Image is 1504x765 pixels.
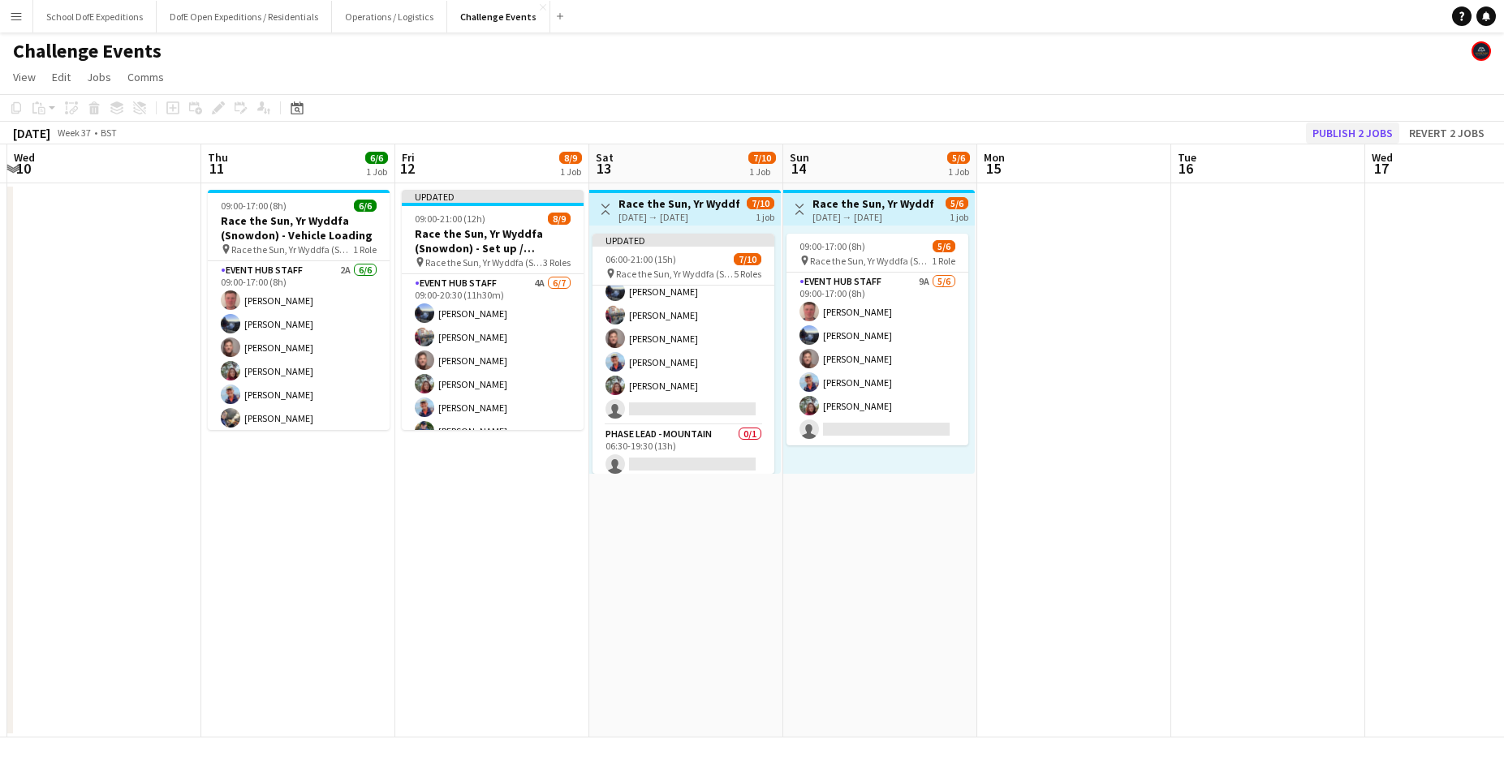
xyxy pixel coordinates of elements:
app-card-role: Phase Lead - Mountain0/106:30-19:30 (13h) [593,425,774,480]
span: Comms [127,70,164,84]
span: 13 [593,159,614,178]
span: Race the Sun, Yr Wyddfa (Snowdon) - Pack Down [810,255,932,267]
button: Revert 2 jobs [1403,122,1491,144]
div: 1 Job [749,165,775,178]
span: 6/6 [365,152,388,164]
span: 5/6 [947,152,970,164]
span: Edit [52,70,71,84]
span: 5/6 [946,197,968,209]
div: [DATE] [13,125,50,141]
span: 5 Roles [734,268,761,280]
app-job-card: Updated06:00-21:00 (15h)7/10 Race the Sun, Yr Wyddfa (Snowdon) - Event Day5 Roles[PERSON_NAME]Eve... [593,234,774,474]
span: 7/10 [747,197,774,209]
button: School DofE Expeditions [33,1,157,32]
span: Thu [208,150,228,165]
button: Publish 2 jobs [1306,122,1399,144]
div: [DATE] → [DATE] [812,211,933,223]
span: 8/9 [559,152,582,164]
app-job-card: 09:00-17:00 (8h)5/6 Race the Sun, Yr Wyddfa (Snowdon) - Pack Down1 RoleEvent Hub Staff9A5/609:00-... [786,234,968,445]
span: 7/10 [748,152,776,164]
span: Wed [14,150,35,165]
span: Sat [596,150,614,165]
div: 1 job [756,209,774,223]
div: Updated [593,234,774,247]
span: Race the Sun, Yr Wyddfa (Snowdon) - Set up / Registration [425,256,543,269]
span: 15 [981,159,1005,178]
span: 1 Role [353,243,377,256]
h3: Race the Sun, Yr Wyddfa (Snowdon) - Pack Down [812,196,933,211]
h3: Race the Sun, Yr Wyddfa (Snowdon) - Vehicle Loading [208,213,390,243]
a: Edit [45,67,77,88]
button: DofE Open Expeditions / Residentials [157,1,332,32]
span: 16 [1175,159,1196,178]
div: 1 Job [366,165,387,178]
button: Operations / Logistics [332,1,447,32]
span: 11 [205,159,228,178]
span: Race the Sun, Yr Wyddfa (Snowdon) - Event Day [616,268,734,280]
app-card-role: Event Hub Staff15A5/606:00-21:00 (15h)[PERSON_NAME][PERSON_NAME][PERSON_NAME][PERSON_NAME][PERSON... [593,252,774,425]
span: Fri [402,150,415,165]
span: 3 Roles [543,256,571,269]
span: Jobs [87,70,111,84]
app-card-role: Event Hub Staff4A6/709:00-20:30 (11h30m)[PERSON_NAME][PERSON_NAME][PERSON_NAME][PERSON_NAME][PERS... [402,274,584,471]
a: Comms [121,67,170,88]
div: [DATE] → [DATE] [618,211,739,223]
span: Mon [984,150,1005,165]
span: Week 37 [54,127,94,139]
span: 09:00-21:00 (12h) [415,213,485,225]
span: 14 [787,159,809,178]
div: 1 Job [560,165,581,178]
span: 10 [11,159,35,178]
app-card-role: Event Hub Staff2A6/609:00-17:00 (8h)[PERSON_NAME][PERSON_NAME][PERSON_NAME][PERSON_NAME][PERSON_N... [208,261,390,434]
span: 06:00-21:00 (15h) [605,253,676,265]
span: 8/9 [548,213,571,225]
span: 1 Role [932,255,955,267]
span: 17 [1369,159,1393,178]
app-card-role: Event Hub Staff9A5/609:00-17:00 (8h)[PERSON_NAME][PERSON_NAME][PERSON_NAME][PERSON_NAME][PERSON_N... [786,273,968,445]
div: 1 Job [948,165,969,178]
span: Wed [1372,150,1393,165]
span: Tue [1178,150,1196,165]
a: Jobs [80,67,118,88]
span: 09:00-17:00 (8h) [221,200,287,212]
app-job-card: Updated09:00-21:00 (12h)8/9Race the Sun, Yr Wyddfa (Snowdon) - Set up / Registration Race the Sun... [402,190,584,430]
h3: Race the Sun, Yr Wyddfa (Snowdon) - Set up / Registration [402,226,584,256]
h1: Challenge Events [13,39,162,63]
span: 12 [399,159,415,178]
span: 6/6 [354,200,377,212]
a: View [6,67,42,88]
h3: Race the Sun, Yr Wyddfa (Snowdon) - Event Day [618,196,739,211]
span: 5/6 [933,240,955,252]
app-job-card: 09:00-17:00 (8h)6/6Race the Sun, Yr Wyddfa (Snowdon) - Vehicle Loading Race the Sun, Yr Wyddfa (S... [208,190,390,430]
div: Updated [402,190,584,203]
span: View [13,70,36,84]
span: Sun [790,150,809,165]
span: 7/10 [734,253,761,265]
span: Race the Sun, Yr Wyddfa (Snowdon) - Vehicle Loading [231,243,353,256]
span: 09:00-17:00 (8h) [799,240,865,252]
div: BST [101,127,117,139]
div: 1 job [950,209,968,223]
app-user-avatar: The Adventure Element [1472,41,1491,61]
button: Challenge Events [447,1,550,32]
